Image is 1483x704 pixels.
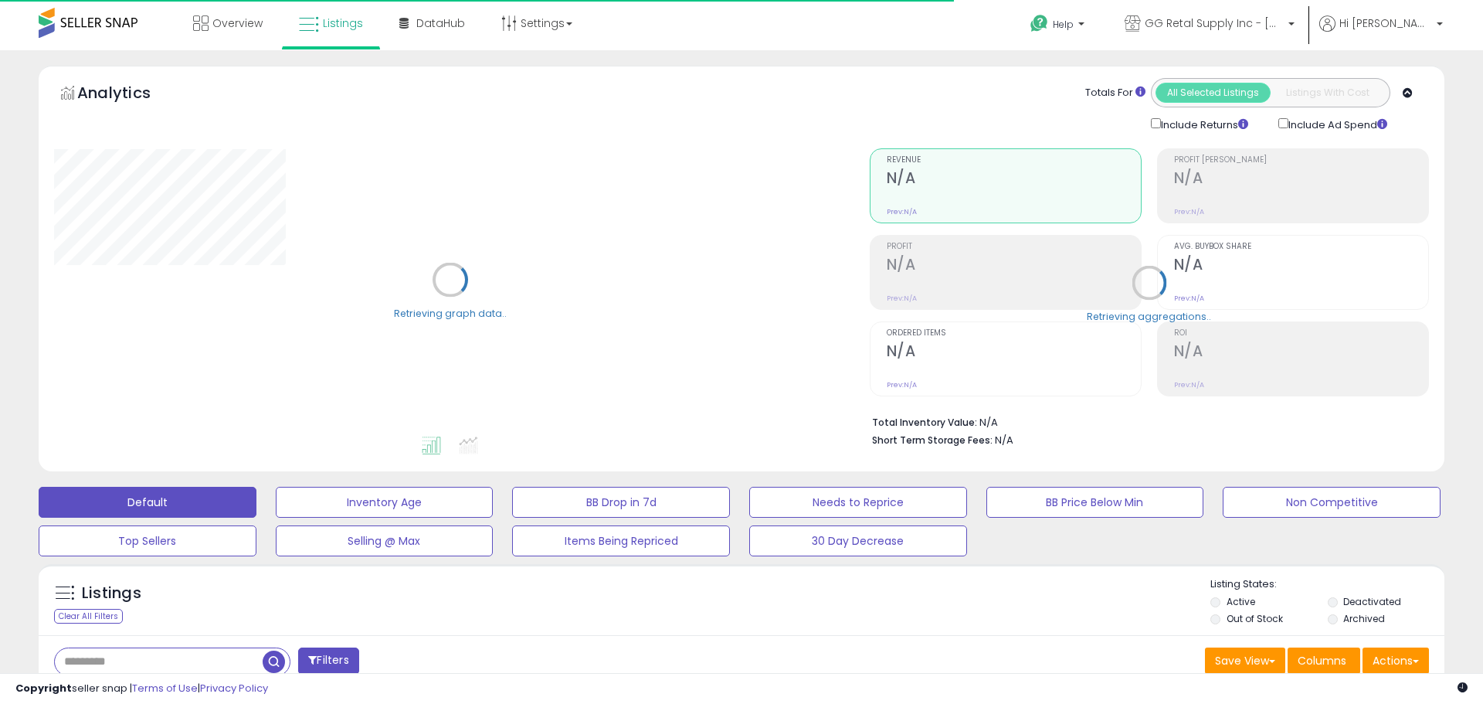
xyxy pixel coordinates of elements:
[1205,648,1285,674] button: Save View
[1087,309,1211,323] div: Retrieving aggregations..
[298,648,358,675] button: Filters
[416,15,465,31] span: DataHub
[1319,15,1443,50] a: Hi [PERSON_NAME]
[1343,595,1401,608] label: Deactivated
[1343,612,1385,625] label: Archived
[39,487,256,518] button: Default
[1270,83,1385,103] button: Listings With Cost
[1288,648,1360,674] button: Columns
[276,487,494,518] button: Inventory Age
[77,82,181,107] h5: Analytics
[200,681,268,695] a: Privacy Policy
[1156,83,1271,103] button: All Selected Listings
[54,609,123,624] div: Clear All Filters
[276,525,494,556] button: Selling @ Max
[39,525,256,556] button: Top Sellers
[212,15,263,31] span: Overview
[1018,2,1100,50] a: Help
[82,583,141,604] h5: Listings
[749,487,967,518] button: Needs to Reprice
[1053,18,1074,31] span: Help
[394,306,507,320] div: Retrieving graph data..
[1227,612,1283,625] label: Out of Stock
[1139,115,1267,133] div: Include Returns
[15,682,268,696] div: seller snap | |
[1085,86,1145,100] div: Totals For
[1223,487,1441,518] button: Non Competitive
[15,681,72,695] strong: Copyright
[1227,595,1255,608] label: Active
[132,681,198,695] a: Terms of Use
[512,525,730,556] button: Items Being Repriced
[1210,577,1444,592] p: Listing States:
[749,525,967,556] button: 30 Day Decrease
[1030,14,1049,33] i: Get Help
[323,15,363,31] span: Listings
[1145,15,1284,31] span: GG Retal Supply Inc - [GEOGRAPHIC_DATA]
[1298,653,1346,668] span: Columns
[1363,648,1429,674] button: Actions
[986,487,1204,518] button: BB Price Below Min
[1339,15,1432,31] span: Hi [PERSON_NAME]
[1267,115,1412,133] div: Include Ad Spend
[512,487,730,518] button: BB Drop in 7d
